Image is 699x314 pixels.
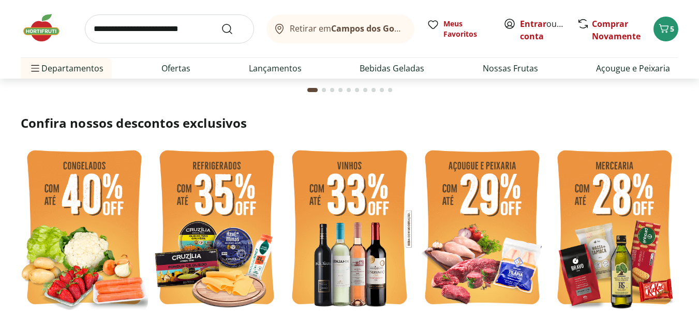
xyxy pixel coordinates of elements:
[286,144,413,314] img: vinho
[85,14,254,43] input: search
[520,18,577,42] a: Criar conta
[653,17,678,41] button: Carrinho
[328,78,336,102] button: Go to page 3 from fs-carousel
[670,24,674,34] span: 5
[369,78,378,102] button: Go to page 8 from fs-carousel
[520,18,566,42] span: ou
[520,18,546,29] a: Entrar
[266,14,414,43] button: Retirar emCampos dos Goytacazes/[GEOGRAPHIC_DATA]
[29,56,41,81] button: Menu
[331,23,519,34] b: Campos dos Goytacazes/[GEOGRAPHIC_DATA]
[386,78,394,102] button: Go to page 10 from fs-carousel
[427,19,491,39] a: Meus Favoritos
[161,62,190,74] a: Ofertas
[153,144,280,314] img: refrigerados
[596,62,670,74] a: Açougue e Peixaria
[345,78,353,102] button: Go to page 5 from fs-carousel
[21,144,148,314] img: feira
[443,19,491,39] span: Meus Favoritos
[360,62,424,74] a: Bebidas Geladas
[221,23,246,35] button: Submit Search
[29,56,103,81] span: Departamentos
[21,12,72,43] img: Hortifruti
[336,78,345,102] button: Go to page 4 from fs-carousel
[483,62,538,74] a: Nossas Frutas
[361,78,369,102] button: Go to page 7 from fs-carousel
[353,78,361,102] button: Go to page 6 from fs-carousel
[551,144,678,314] img: mercearia
[592,18,641,42] a: Comprar Novamente
[320,78,328,102] button: Go to page 2 from fs-carousel
[21,115,678,131] h2: Confira nossos descontos exclusivos
[419,144,546,314] img: açougue
[290,24,404,33] span: Retirar em
[378,78,386,102] button: Go to page 9 from fs-carousel
[249,62,302,74] a: Lançamentos
[305,78,320,102] button: Current page from fs-carousel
